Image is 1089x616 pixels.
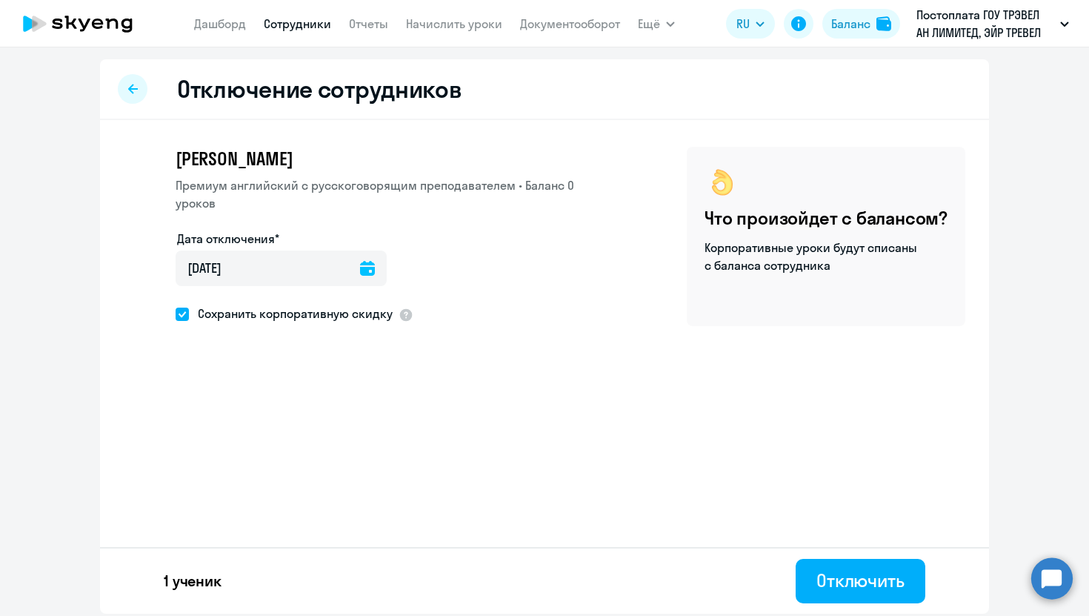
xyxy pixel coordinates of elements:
[520,16,620,31] a: Документооборот
[831,15,870,33] div: Баланс
[705,239,919,274] p: Корпоративные уроки будут списаны с баланса сотрудника
[916,6,1054,42] p: Постоплата ГОУ ТРЭВЕЛ АН ЛИМИТЕД, ЭЙР ТРЕВЕЛ ТЕХНОЛОДЖИС, ООО
[822,9,900,39] button: Балансbalance
[816,569,905,592] div: Отключить
[164,571,222,592] p: 1 ученик
[176,147,293,170] span: [PERSON_NAME]
[176,176,611,212] p: Премиум английский с русскоговорящим преподавателем • Баланс 0 уроков
[349,16,388,31] a: Отчеты
[264,16,331,31] a: Сотрудники
[177,74,462,104] h2: Отключение сотрудников
[638,9,675,39] button: Ещё
[876,16,891,31] img: balance
[189,305,393,322] span: Сохранить корпоративную скидку
[705,206,948,230] h4: Что произойдет с балансом?
[705,165,740,200] img: ok
[177,230,279,248] label: Дата отключения*
[638,15,660,33] span: Ещё
[796,559,925,603] button: Отключить
[176,251,387,286] input: дд.мм.гггг
[406,16,502,31] a: Начислить уроки
[726,9,775,39] button: RU
[194,16,246,31] a: Дашборд
[736,15,750,33] span: RU
[909,6,1076,42] button: Постоплата ГОУ ТРЭВЕЛ АН ЛИМИТЕД, ЭЙР ТРЕВЕЛ ТЕХНОЛОДЖИС, ООО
